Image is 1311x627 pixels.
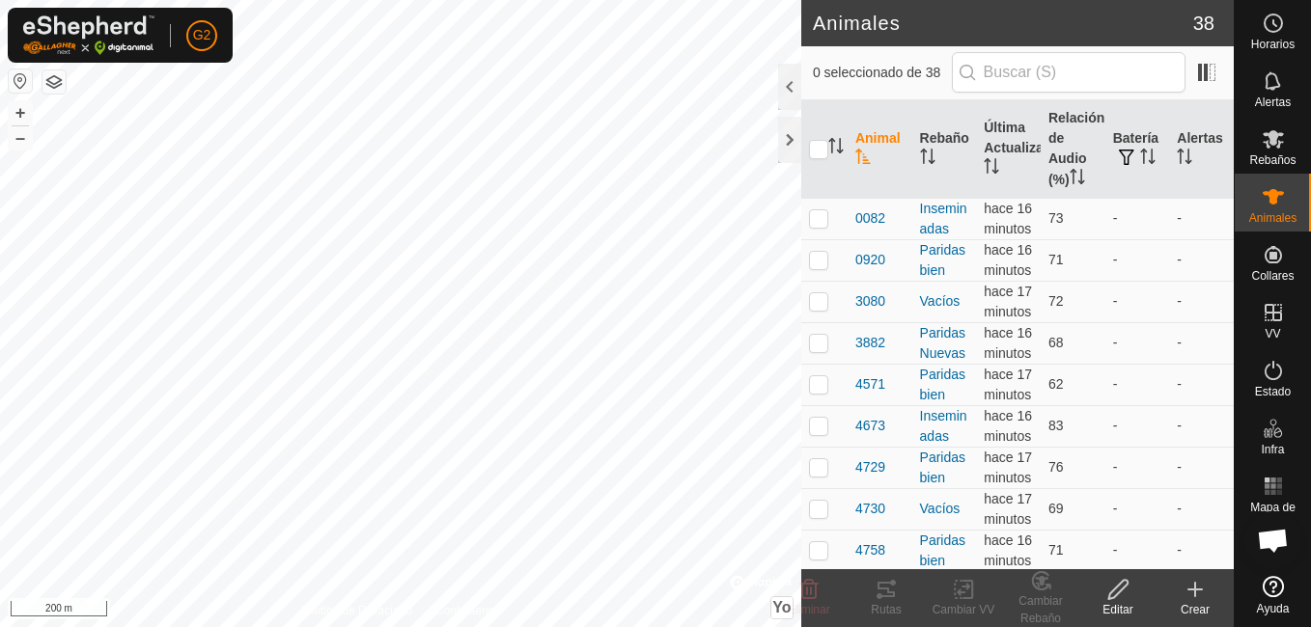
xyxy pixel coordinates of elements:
div: Vacíos [920,291,969,312]
span: 72 [1048,293,1064,309]
td: - [1105,364,1170,405]
font: Rebaño [920,130,969,146]
td: - [1169,239,1234,281]
span: Mapa de Calor [1240,502,1306,525]
span: 0 seleccionado de 38 [813,63,952,83]
td: - [1169,488,1234,530]
p-sorticon: Activar para ordenar [1070,172,1085,187]
span: 10 sept 2025, 23:06 [984,367,1032,402]
td: - [1105,530,1170,571]
span: Alertas [1255,96,1291,108]
span: Yo [772,599,791,615]
p-sorticon: Activar para ordenar [855,151,871,167]
button: Restablecer Mapa [9,69,32,93]
div: Cambiar Rebaño [1002,592,1079,627]
span: Ayuda [1257,603,1290,614]
span: 3882 [855,333,885,353]
span: 4730 [855,499,885,519]
td: - [1105,488,1170,530]
span: 68 [1048,335,1064,350]
td: - [1105,281,1170,322]
div: Crear [1157,601,1234,618]
div: Cambiar VV [925,601,1002,618]
div: Inseminadas [920,406,969,447]
span: 69 [1048,501,1064,516]
div: Chat abierto [1244,511,1302,569]
div: Paridas bien [920,240,969,281]
div: Paridas bien [920,531,969,571]
td: - [1105,198,1170,239]
p-sorticon: Activar para ordenar [984,161,999,177]
div: Rutas [848,601,925,618]
span: VV [1265,328,1280,340]
span: 38 [1193,9,1214,38]
td: - [1105,447,1170,488]
span: 4571 [855,374,885,395]
font: Última Actualización [984,120,1071,155]
td: - [1169,364,1234,405]
div: Editar [1079,601,1157,618]
span: 0082 [855,208,885,229]
span: 4758 [855,540,885,560]
td: - [1169,447,1234,488]
span: 10 sept 2025, 23:06 [984,242,1032,278]
p-sorticon: Activar para ordenar [920,151,935,167]
td: - [1169,198,1234,239]
span: 83 [1048,418,1064,433]
p-sorticon: Activar para ordenar [828,141,844,156]
div: Paridas bien [920,365,969,405]
span: Animales [1249,212,1297,224]
div: Paridas Nuevas [920,323,969,364]
a: Política de Privacidad [301,602,412,619]
span: 10 sept 2025, 23:06 [984,408,1032,444]
button: – [9,126,32,150]
td: - [1169,281,1234,322]
span: 3080 [855,291,885,312]
td: - [1169,530,1234,571]
span: 71 [1048,542,1064,558]
td: - [1105,239,1170,281]
span: Estado [1255,386,1291,397]
h2: Animales [813,12,1193,35]
img: Logo Gallagher [23,15,154,55]
div: Paridas bien [920,448,969,488]
div: Inseminadas [920,199,969,239]
span: Horarios [1251,39,1295,50]
span: Infra [1261,444,1284,455]
span: 10 sept 2025, 23:06 [984,284,1032,319]
button: + [9,101,32,124]
p-sorticon: Activar para ordenar [1177,151,1192,167]
span: 76 [1048,459,1064,475]
a: Ayuda [1235,568,1311,622]
button: Yo [771,597,793,618]
span: Rebaños [1249,154,1296,166]
input: Buscar (S) [952,52,1185,93]
span: 10 sept 2025, 23:06 [984,325,1032,361]
span: 0920 [855,250,885,270]
font: Batería [1113,130,1158,146]
span: 4729 [855,457,885,477]
font: Alertas [1177,130,1222,146]
td: - [1169,322,1234,364]
span: G2 [193,25,211,45]
td: - [1105,405,1170,447]
span: Eliminar [788,603,829,616]
span: Collares [1251,270,1294,282]
td: - [1169,405,1234,447]
span: 73 [1048,210,1064,226]
span: 10 sept 2025, 23:06 [984,201,1032,236]
button: Capas del Mapa [42,70,66,94]
span: 10 sept 2025, 23:06 [984,491,1032,527]
span: 62 [1048,376,1064,392]
font: Relación de Audio (%) [1048,110,1104,187]
a: Contáctenos [435,602,500,619]
font: Animal [855,130,901,146]
span: 71 [1048,252,1064,267]
div: Vacíos [920,499,969,519]
p-sorticon: Activar para ordenar [1140,151,1156,167]
span: 10 sept 2025, 23:07 [984,532,1032,568]
span: 10 sept 2025, 23:06 [984,450,1032,485]
td: - [1105,322,1170,364]
span: 4673 [855,416,885,436]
